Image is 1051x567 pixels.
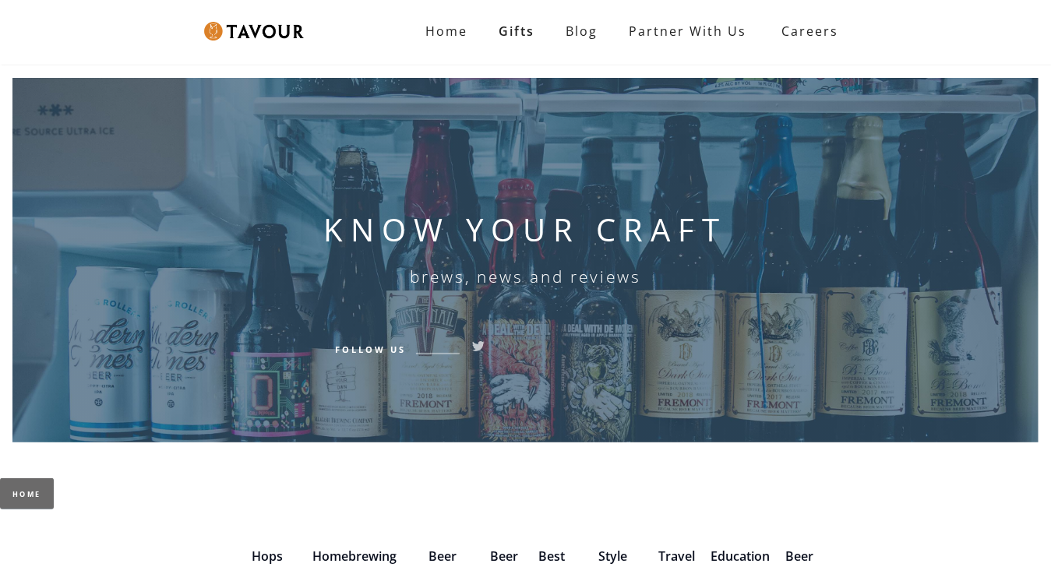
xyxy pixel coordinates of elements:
[425,23,467,40] strong: Home
[785,548,813,565] a: Beer
[483,16,550,47] a: Gifts
[336,342,407,356] h6: Follow Us
[550,16,613,47] a: Blog
[781,16,838,47] strong: Careers
[410,16,483,47] a: Home
[324,211,728,248] h1: KNOW YOUR CRAFT
[613,16,762,47] a: Partner with Us
[762,9,850,53] a: Careers
[410,267,641,286] h6: brews, news and reviews
[312,548,397,565] a: Homebrewing
[658,548,695,565] a: Travel
[711,548,770,565] a: Education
